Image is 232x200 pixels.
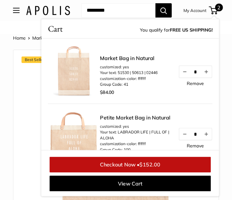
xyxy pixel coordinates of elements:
[201,128,212,140] button: Increase quantity by 1
[100,141,172,147] li: customization-color: ffffff
[139,161,160,168] span: $152.00
[100,54,158,62] a: Market Bag in Natural
[100,70,158,76] li: Your text: 51530 | 50613 | 02446
[215,4,223,11] span: 2
[50,157,211,172] a: Checkout Now •$152.00
[100,129,172,141] li: Your text: LABRADOR LIFE | FULL OF | ALOHA
[190,69,201,75] input: Quantity
[187,81,204,86] a: Remove
[155,3,172,18] button: Search
[100,123,172,129] li: customized: yes
[179,66,190,78] button: Decrease quantity by 1
[13,34,111,42] nav: Breadcrumb
[187,144,204,148] a: Remove
[32,35,59,41] a: Market Bags
[201,66,212,78] button: Increase quantity by 1
[13,8,20,13] button: Open menu
[22,56,48,63] span: Best Seller
[179,128,190,140] button: Decrease quantity by 1
[13,35,26,41] a: Home
[190,131,201,137] input: Quantity
[140,26,212,35] span: You qualify for
[100,147,172,153] li: Group Code: 100
[183,6,207,14] a: My Account
[48,22,63,35] span: Cart
[100,81,158,87] li: Group Code: 41
[100,114,172,121] a: Petite Market Bag in Natural
[26,6,70,15] img: Apolis
[50,176,211,191] a: View Cart
[210,6,218,14] a: 2
[100,64,158,70] li: customized: yes
[100,89,114,95] span: $84.00
[81,3,155,18] input: Search...
[100,76,158,81] li: customization-color: ffffff
[170,27,212,33] strong: FREE US SHIPPING!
